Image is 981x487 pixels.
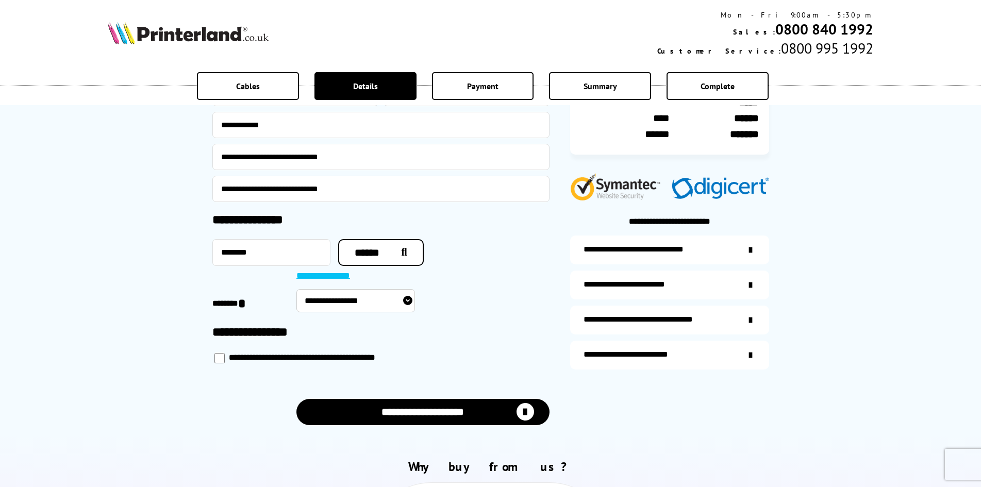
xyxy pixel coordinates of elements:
[236,81,260,91] span: Cables
[570,341,769,370] a: secure-website
[570,306,769,334] a: additional-cables
[733,27,775,37] span: Sales:
[108,22,269,44] img: Printerland Logo
[775,20,873,39] a: 0800 840 1992
[353,81,378,91] span: Details
[467,81,498,91] span: Payment
[108,459,874,475] h2: Why buy from us?
[657,46,781,56] span: Customer Service:
[570,236,769,264] a: additional-ink
[781,39,873,58] span: 0800 995 1992
[570,271,769,299] a: items-arrive
[701,81,735,91] span: Complete
[657,10,873,20] div: Mon - Fri 9:00am - 5:30pm
[584,81,617,91] span: Summary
